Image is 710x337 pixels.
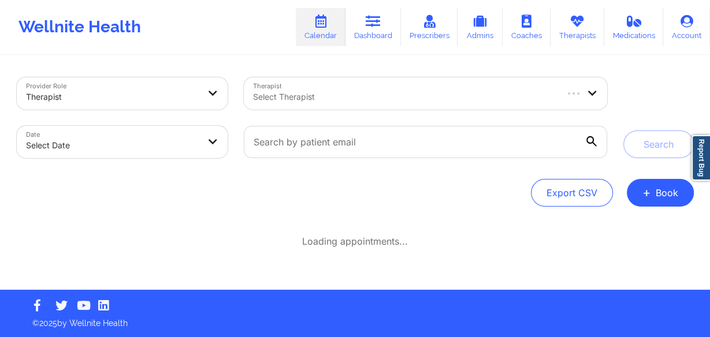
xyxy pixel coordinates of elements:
a: Dashboard [345,8,401,46]
button: Export CSV [531,179,613,207]
a: Account [663,8,710,46]
a: Admins [458,8,503,46]
a: Coaches [503,8,551,46]
a: Report Bug [692,135,710,181]
div: Loading appointments... [17,235,694,247]
p: © 2025 by Wellnite Health [24,309,686,329]
a: Calendar [296,8,345,46]
div: Therapist [26,84,199,110]
button: Search [623,130,694,158]
button: +Book [627,179,694,207]
span: + [642,189,651,196]
a: Therapists [551,8,604,46]
div: Select Date [26,133,199,158]
input: Search by patient email [244,126,607,158]
a: Medications [604,8,664,46]
a: Prescribers [401,8,458,46]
